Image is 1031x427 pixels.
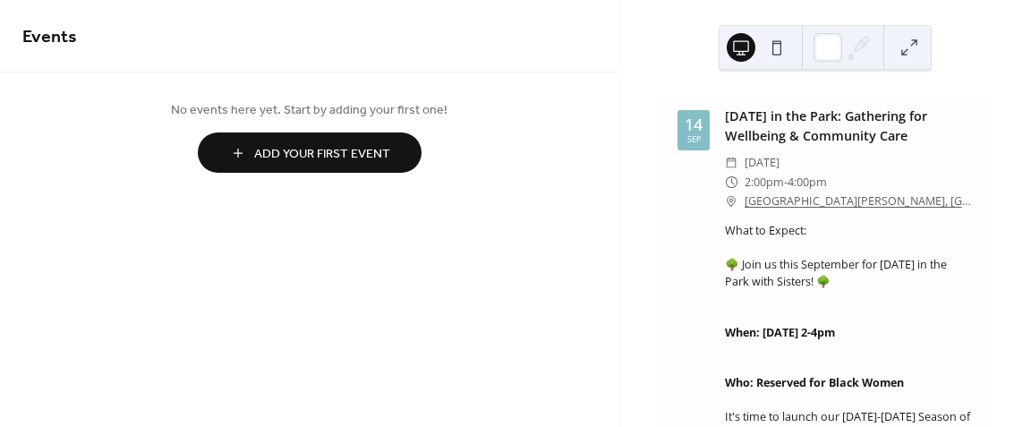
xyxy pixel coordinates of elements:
div: 14 [685,116,703,132]
span: No events here yet. Start by adding your first one! [22,101,596,120]
span: [DATE] [745,153,780,172]
span: - [784,173,788,192]
span: 4:00pm [788,173,827,192]
a: Add Your First Event [22,132,596,173]
span: 2:00pm [745,173,784,192]
div: ​ [725,173,737,192]
div: [DATE] in the Park: Gathering for Wellbeing & Community Care [725,107,973,145]
button: Add Your First Event [198,132,422,173]
div: ​ [725,153,737,172]
div: ​ [725,192,737,210]
span: Add Your First Event [254,145,390,164]
b: When: [DATE] 2-4pm [725,325,835,340]
span: Events [22,20,77,55]
b: Who: Reserved for Black Women [725,375,904,390]
a: [GEOGRAPHIC_DATA][PERSON_NAME], [GEOGRAPHIC_DATA] [745,192,973,210]
div: Sep [687,135,701,143]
